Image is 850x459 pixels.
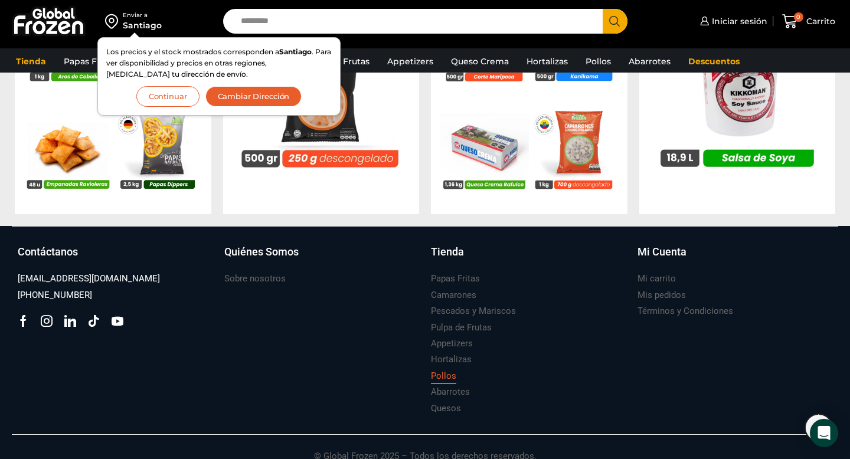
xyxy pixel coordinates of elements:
[18,244,78,260] h3: Contáctanos
[10,50,52,73] a: Tienda
[431,352,472,368] a: Hortalizas
[637,289,686,301] h3: Mis pedidos
[521,50,574,73] a: Hortalizas
[794,12,803,22] span: 0
[810,419,838,447] div: Open Intercom Messenger
[431,244,626,271] a: Tienda
[682,50,746,73] a: Descuentos
[431,370,456,382] h3: Pollos
[709,15,767,27] span: Iniciar sesión
[637,244,686,260] h3: Mi Cuenta
[431,337,473,350] h3: Appetizers
[431,287,476,303] a: Camarones
[123,19,162,31] div: Santiago
[803,15,835,27] span: Carrito
[279,47,312,56] strong: Santiago
[224,244,299,260] h3: Quiénes Somos
[431,271,480,287] a: Papas Fritas
[18,287,92,303] a: [PHONE_NUMBER]
[105,11,123,31] img: address-field-icon.svg
[431,244,464,260] h3: Tienda
[431,305,516,317] h3: Pescados y Mariscos
[381,50,439,73] a: Appetizers
[431,336,473,352] a: Appetizers
[580,50,617,73] a: Pollos
[431,368,456,384] a: Pollos
[431,353,472,366] h3: Hortalizas
[637,305,733,317] h3: Términos y Condiciones
[431,386,470,398] h3: Abarrotes
[431,320,492,336] a: Pulpa de Frutas
[637,287,686,303] a: Mis pedidos
[18,273,160,285] h3: [EMAIL_ADDRESS][DOMAIN_NAME]
[623,50,676,73] a: Abarrotes
[18,271,160,287] a: [EMAIL_ADDRESS][DOMAIN_NAME]
[106,46,332,80] p: Los precios y el stock mostrados corresponden a . Para ver disponibilidad y precios en otras regi...
[637,273,676,285] h3: Mi carrito
[224,273,286,285] h3: Sobre nosotros
[431,401,461,417] a: Quesos
[603,9,627,34] button: Search button
[431,322,492,334] h3: Pulpa de Frutas
[205,86,302,107] button: Cambiar Dirección
[18,244,212,271] a: Contáctanos
[637,244,832,271] a: Mi Cuenta
[431,273,480,285] h3: Papas Fritas
[123,11,162,19] div: Enviar a
[431,289,476,301] h3: Camarones
[779,8,838,35] a: 0 Carrito
[18,289,92,301] h3: [PHONE_NUMBER]
[431,303,516,319] a: Pescados y Mariscos
[431,384,470,400] a: Abarrotes
[224,271,286,287] a: Sobre nosotros
[431,402,461,415] h3: Quesos
[637,271,676,287] a: Mi carrito
[697,9,767,33] a: Iniciar sesión
[445,50,515,73] a: Queso Crema
[224,244,419,271] a: Quiénes Somos
[58,50,121,73] a: Papas Fritas
[637,303,733,319] a: Términos y Condiciones
[136,86,200,107] button: Continuar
